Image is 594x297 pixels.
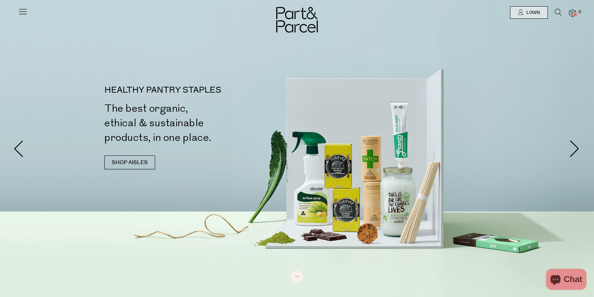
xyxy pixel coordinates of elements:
[525,10,540,16] span: Login
[577,9,583,15] span: 0
[276,7,318,33] img: Part&Parcel
[569,9,576,17] a: 0
[544,269,588,291] inbox-online-store-chat: Shopify online store chat
[104,86,300,94] p: HEALTHY PANTRY STAPLES
[104,155,155,169] a: SHOP AISLES
[104,101,300,145] h2: The best organic, ethical & sustainable products, in one place.
[510,6,548,19] a: Login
